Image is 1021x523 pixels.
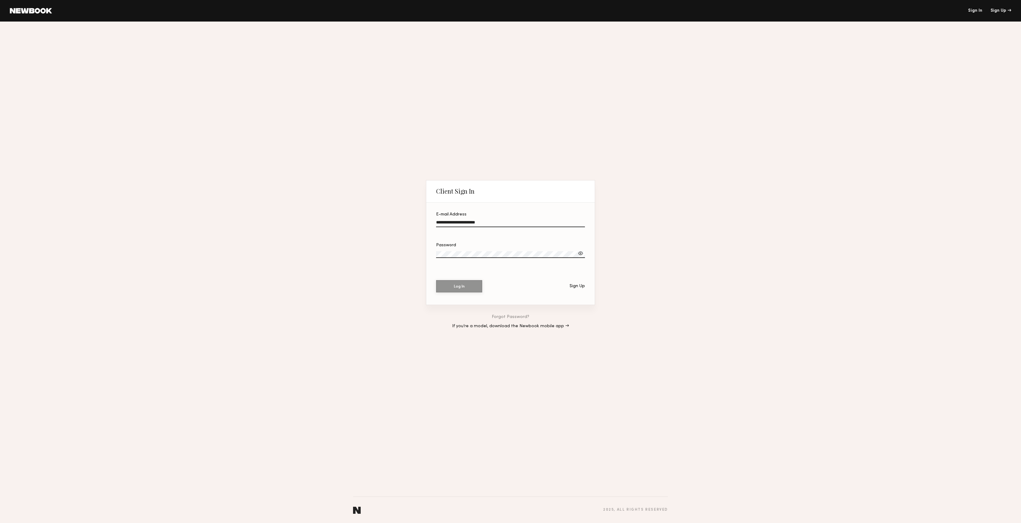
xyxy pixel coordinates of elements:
[436,243,585,247] div: Password
[452,324,569,328] a: If you’re a model, download the Newbook mobile app →
[436,220,585,227] input: E-mail Address
[436,280,482,292] button: Log In
[436,187,475,195] div: Client Sign In
[436,251,585,258] input: Password
[492,315,529,319] a: Forgot Password?
[603,508,668,512] div: 2025 , all rights reserved
[991,9,1011,13] div: Sign Up
[968,9,982,13] a: Sign In
[570,284,585,288] div: Sign Up
[436,212,585,217] div: E-mail Address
